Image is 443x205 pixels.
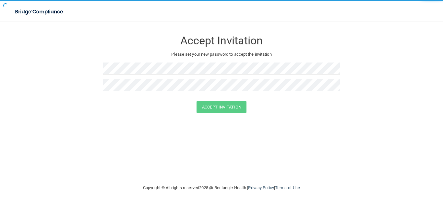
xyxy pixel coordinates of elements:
[275,185,300,190] a: Terms of Use
[108,51,335,58] p: Please set your new password to accept the invitation
[10,5,69,18] img: bridge_compliance_login_screen.278c3ca4.svg
[103,177,340,198] div: Copyright © All rights reserved 2025 @ Rectangle Health | |
[103,35,340,47] h3: Accept Invitation
[248,185,274,190] a: Privacy Policy
[197,101,246,113] button: Accept Invitation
